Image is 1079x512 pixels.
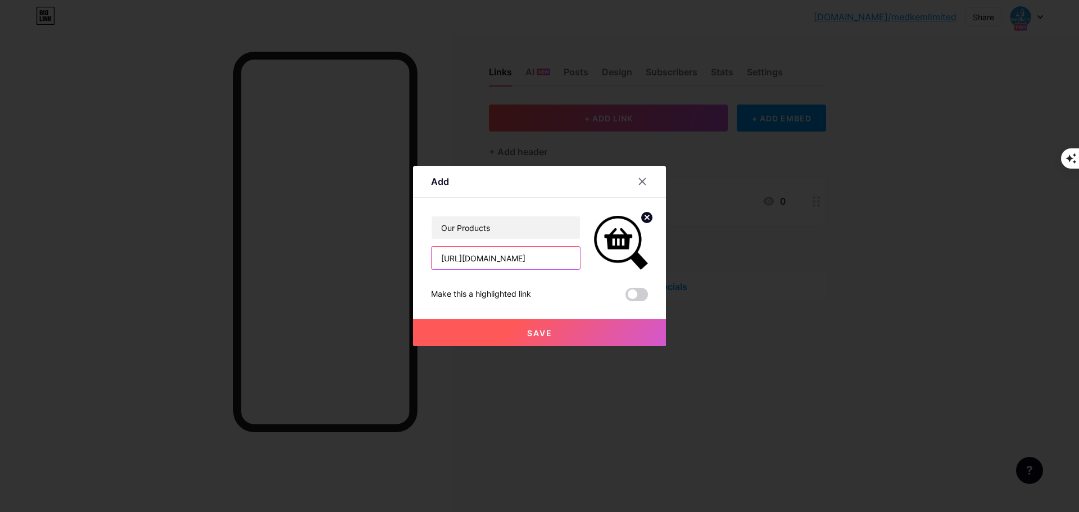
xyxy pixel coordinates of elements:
[432,216,580,239] input: Title
[527,328,552,338] span: Save
[594,216,648,270] img: link_thumbnail
[432,247,580,269] input: URL
[413,319,666,346] button: Save
[431,175,449,188] div: Add
[431,288,531,301] div: Make this a highlighted link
